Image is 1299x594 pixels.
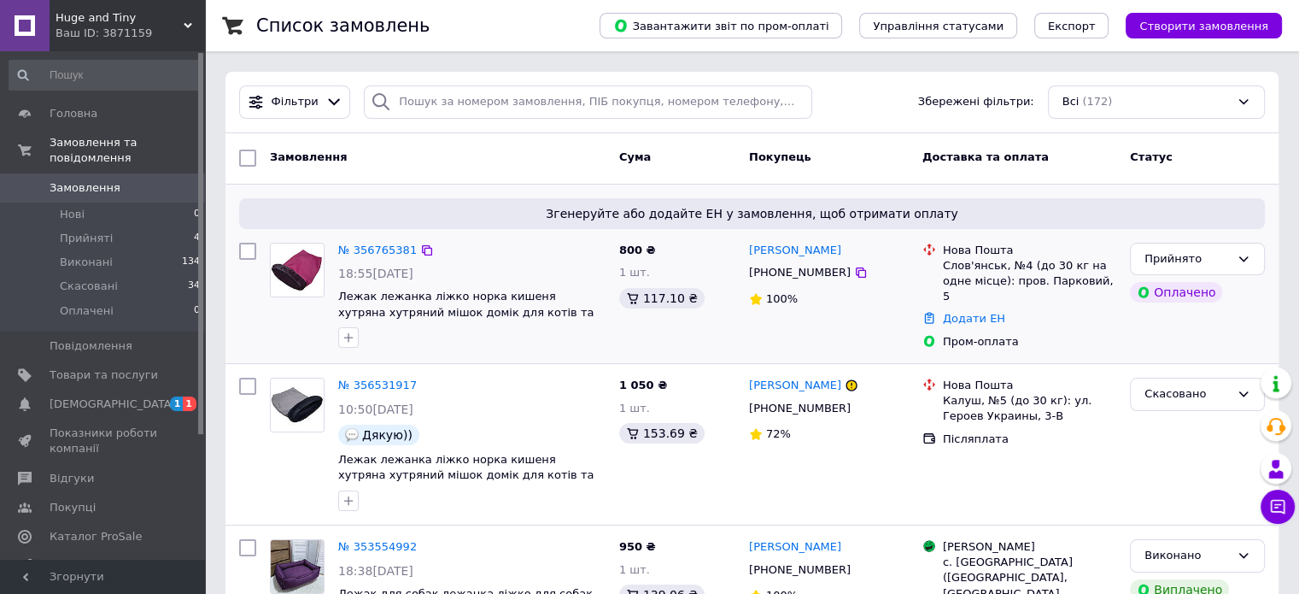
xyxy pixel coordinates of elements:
div: Нова Пошта [943,243,1116,258]
span: Статус [1130,150,1173,163]
span: Покупець [749,150,811,163]
a: Фото товару [270,378,325,432]
span: Створити замовлення [1139,20,1268,32]
div: Пром-оплата [943,334,1116,350]
span: Показники роботи компанії [50,426,158,456]
a: Лежак лежанка ліжко норка кишеня хутряна хутряний мішок домік для котів та собак S-M [338,290,594,334]
span: 134 [182,255,200,270]
span: Всі [1062,94,1080,110]
a: [PERSON_NAME] [749,378,841,394]
span: 950 ₴ [619,540,656,553]
div: Скасовано [1144,385,1230,403]
span: 1 шт. [619,563,650,576]
img: :speech_balloon: [345,428,359,442]
span: Аналітика [50,558,108,573]
span: 0 [194,207,200,222]
div: [PHONE_NUMBER] [746,262,854,284]
span: Повідомлення [50,338,132,354]
div: 117.10 ₴ [619,288,705,309]
span: 1 шт. [619,402,650,415]
span: 1 050 ₴ [619,379,667,391]
a: [PERSON_NAME] [749,243,841,259]
img: Фото товару [271,379,324,432]
a: Створити замовлення [1109,19,1282,32]
span: Збережені фільтри: [918,94,1034,110]
button: Чат з покупцем [1261,490,1295,524]
div: Калуш, №5 (до 30 кг): ул. Героев Украины, 3-В [943,393,1116,424]
a: № 353554992 [338,540,417,553]
a: Фото товару [270,539,325,594]
span: Доставка та оплата [922,150,1049,163]
input: Пошук [9,60,202,91]
span: 1 [170,397,184,411]
div: Ваш ID: 3871159 [56,26,205,41]
span: 18:38[DATE] [338,564,413,578]
a: [PERSON_NAME] [749,539,841,556]
span: Cума [619,150,651,163]
span: Замовлення та повідомлення [50,135,205,166]
span: Дякую)) [362,428,413,442]
div: Післяплата [943,432,1116,447]
span: Каталог ProSale [50,529,142,544]
span: 1 [183,397,196,411]
input: Пошук за номером замовлення, ПІБ покупця, номером телефону, Email, номером накладної [364,85,812,119]
span: Скасовані [60,279,118,294]
span: Завантажити звіт по пром-оплаті [613,18,828,33]
span: 4 [194,231,200,246]
span: 100% [766,292,798,305]
span: 800 ₴ [619,244,656,256]
span: Прийняті [60,231,113,246]
button: Завантажити звіт по пром-оплаті [600,13,842,38]
button: Експорт [1034,13,1109,38]
a: Фото товару [270,243,325,297]
span: 10:50[DATE] [338,403,413,416]
div: [PHONE_NUMBER] [746,559,854,581]
span: (172) [1082,95,1112,108]
span: Покупці [50,500,96,515]
span: Виконані [60,255,113,270]
img: Фото товару [271,540,324,593]
span: 72% [766,427,791,440]
span: Експорт [1048,20,1096,32]
a: Лежак лежанка ліжко норка кишеня хутряна хутряний мішок домік для котів та собак S-M [338,453,594,497]
span: Фільтри [272,94,319,110]
span: Товари та послуги [50,368,158,383]
span: Головна [50,106,97,121]
div: Слов'янськ, №4 (до 30 кг на одне місце): пров. Парковий, 5 [943,258,1116,305]
span: Відгуки [50,471,94,486]
a: № 356765381 [338,244,417,256]
img: Фото товару [271,244,324,297]
span: Згенеруйте або додайте ЕН у замовлення, щоб отримати оплату [246,205,1258,222]
div: Оплачено [1130,282,1222,303]
div: [PERSON_NAME] [943,539,1116,555]
span: 1 шт. [619,266,650,279]
div: Прийнято [1144,250,1230,268]
button: Створити замовлення [1126,13,1282,38]
a: № 356531917 [338,379,417,391]
div: 153.69 ₴ [619,423,705,444]
h1: Список замовлень [256,15,430,36]
a: Додати ЕН [943,312,1005,325]
span: 34 [188,279,200,294]
span: Замовлення [50,180,120,196]
span: [DEMOGRAPHIC_DATA] [50,397,176,412]
span: Нові [60,207,85,222]
span: Оплачені [60,303,114,319]
button: Управління статусами [859,13,1017,38]
span: Huge and Tiny [56,10,184,26]
div: Нова Пошта [943,378,1116,393]
span: 0 [194,303,200,319]
span: 18:55[DATE] [338,267,413,280]
div: Виконано [1144,547,1230,565]
span: Замовлення [270,150,347,163]
div: [PHONE_NUMBER] [746,397,854,420]
span: Управління статусами [873,20,1004,32]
